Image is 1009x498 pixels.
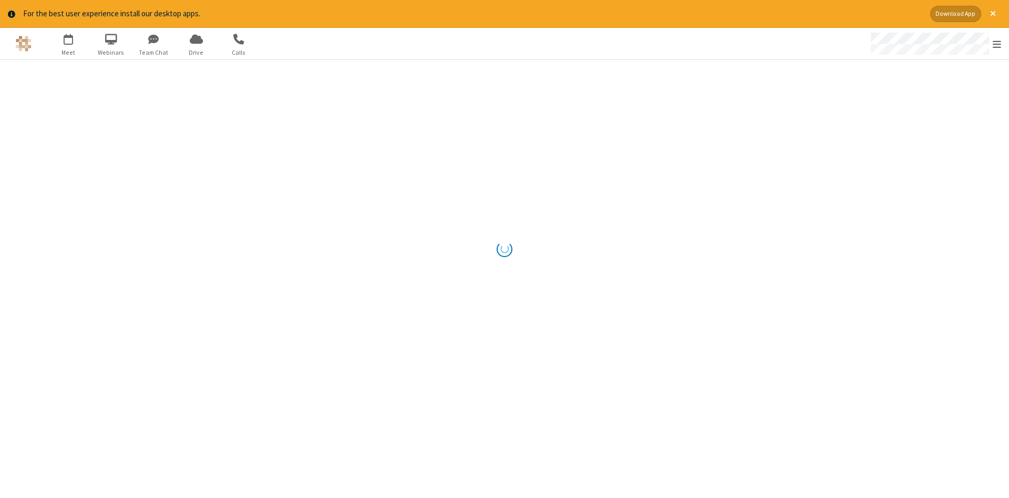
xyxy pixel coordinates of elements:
span: Drive [177,48,216,57]
span: Team Chat [134,48,173,57]
span: Webinars [91,48,131,57]
span: Meet [49,48,88,57]
div: Open menu [861,28,1009,59]
button: Logo [4,28,43,59]
span: Calls [219,48,259,57]
div: For the best user experience install our desktop apps. [23,8,922,20]
button: Download App [930,6,981,22]
img: QA Selenium DO NOT DELETE OR CHANGE [16,36,32,52]
iframe: Chat [983,471,1001,491]
button: Close alert [985,6,1001,22]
